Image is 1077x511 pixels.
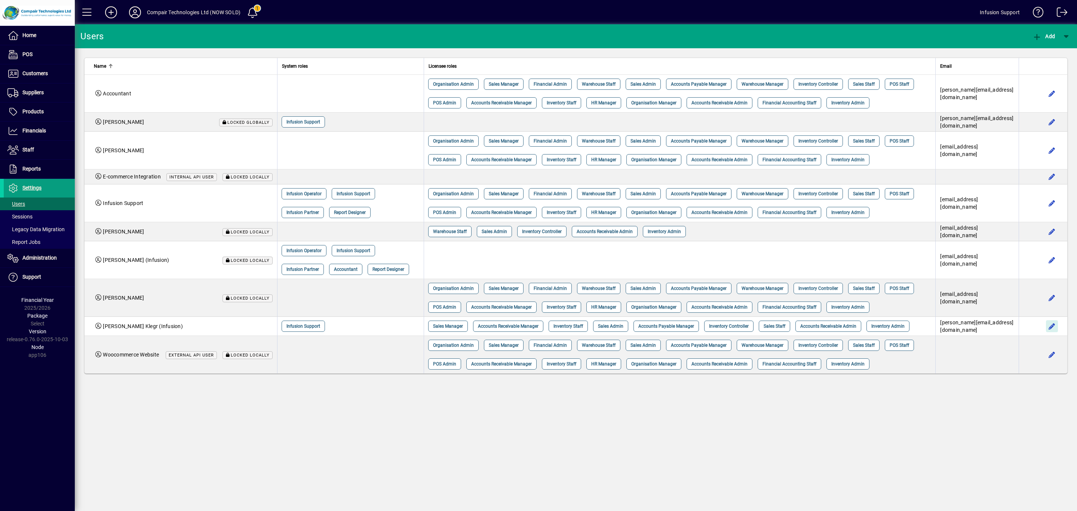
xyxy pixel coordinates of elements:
span: Sales Staff [853,80,875,88]
span: [EMAIL_ADDRESS][DOMAIN_NAME] [940,144,978,157]
a: Products [4,102,75,121]
div: Compair Technologies Ltd (NOW SOLD) [147,6,240,18]
a: Financials [4,122,75,140]
span: [EMAIL_ADDRESS][DOMAIN_NAME] [940,291,978,305]
span: Sales Admin [630,137,656,145]
span: Accounts Receivable Admin [577,228,633,235]
button: Edit [1046,88,1058,100]
span: Sessions [7,214,33,220]
span: Sales Manager [489,190,519,198]
span: Financial Accounting Staff [763,360,816,368]
span: [PERSON_NAME] [103,119,144,125]
span: Organisation Manager [631,303,676,311]
span: Locked globally [227,120,270,125]
span: [PERSON_NAME] [103,229,144,235]
a: Customers [4,64,75,83]
span: Financial Accounting Staff [763,99,816,107]
span: Report Jobs [7,239,40,245]
span: Accounts Receivable Admin [691,99,748,107]
span: Organisation Admin [433,80,474,88]
span: Accountant [334,266,358,273]
span: System roles [282,62,308,70]
span: Organisation Admin [433,342,474,349]
span: Inventory Admin [831,99,865,107]
span: Sales Staff [764,322,785,330]
span: Accounts Payable Manager [671,137,727,145]
span: Add [1032,33,1055,39]
span: Warehouse Manager [742,190,783,198]
span: POS Staff [890,190,909,198]
button: Edit [1046,226,1058,238]
span: Organisation Admin [433,137,474,145]
span: Accounts Payable Manager [671,190,727,198]
a: Reports [4,160,75,178]
span: HR Manager [591,360,616,368]
span: Products [22,108,44,114]
span: Accounts Receivable Admin [691,156,748,163]
span: POS Admin [433,209,456,216]
span: Inventory Staff [547,303,576,311]
span: HR Manager [591,303,616,311]
span: Warehouse Staff [582,137,616,145]
span: POS [22,51,33,57]
span: Version [29,328,46,334]
span: Sales Staff [853,137,875,145]
button: Edit [1046,197,1058,209]
span: Sales Manager [489,137,519,145]
span: Legacy Data Migration [7,226,65,232]
button: Add [1031,30,1057,43]
span: Infusion Support [337,247,370,254]
span: [EMAIL_ADDRESS][DOMAIN_NAME] [940,196,978,210]
span: Staff [22,147,34,153]
button: Edit [1046,349,1058,361]
span: Locked locally [231,258,270,263]
span: Warehouse Manager [742,80,783,88]
button: Edit [1046,144,1058,156]
span: Sales Manager [433,322,463,330]
span: Home [22,32,36,38]
span: Sales Staff [853,190,875,198]
span: Financial Accounting Staff [763,156,816,163]
span: HR Manager [591,209,616,216]
button: Add [99,6,123,19]
span: Warehouse Manager [742,342,783,349]
span: Inventory Admin [648,228,681,235]
span: Users [7,201,25,207]
span: Inventory Controller [798,137,838,145]
span: Inventory Controller [798,190,838,198]
button: Edit [1046,171,1058,183]
span: Infusion Operator [286,190,322,198]
span: Settings [22,185,42,191]
span: POS Admin [433,360,456,368]
span: Sales Staff [853,342,875,349]
span: Financial Admin [534,80,567,88]
span: Inventory Staff [547,156,576,163]
span: HR Manager [591,99,616,107]
span: Financial Admin [534,285,567,292]
span: [PERSON_NAME] [103,147,144,153]
span: Infusion Partner [286,266,319,273]
span: Financial Year [21,297,54,303]
span: Woocommerce Website [103,352,159,358]
span: Infusion Support [286,322,320,330]
span: Accounts Receivable Admin [800,322,856,330]
span: Inventory Admin [831,360,865,368]
span: Sales Manager [489,80,519,88]
span: Organisation Manager [631,99,676,107]
span: Accounts Receivable Admin [691,209,748,216]
span: [EMAIL_ADDRESS][DOMAIN_NAME] [940,253,978,267]
span: Locked locally [231,296,270,301]
span: Licensee roles [429,62,457,70]
span: Inventory Controller [798,342,838,349]
span: Warehouse Staff [582,80,616,88]
span: POS Staff [890,342,909,349]
span: Infusion Support [103,200,143,206]
a: Staff [4,141,75,159]
span: [PERSON_NAME][EMAIL_ADDRESS][DOMAIN_NAME] [940,115,1013,129]
span: Financial Accounting Staff [763,303,816,311]
a: Users [4,198,75,210]
span: Inventory Staff [547,360,576,368]
span: Node [31,344,44,350]
span: Inventory Admin [831,209,865,216]
span: Locked locally [231,230,270,235]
